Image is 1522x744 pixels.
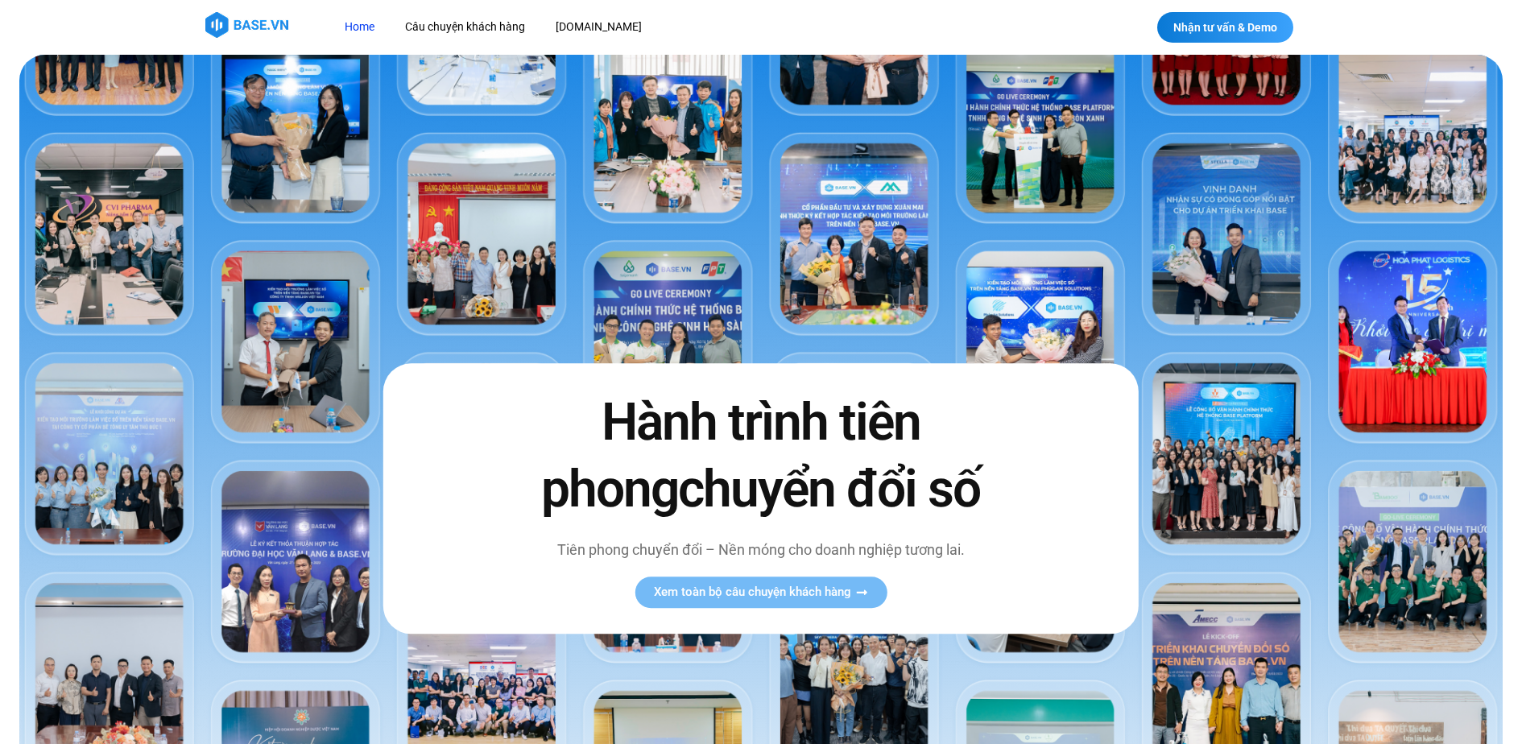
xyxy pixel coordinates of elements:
[393,12,537,42] a: Câu chuyện khách hàng
[333,12,888,42] nav: Menu
[1173,22,1277,33] span: Nhận tư vấn & Demo
[1157,12,1293,43] a: Nhận tư vấn & Demo
[507,539,1015,561] p: Tiên phong chuyển đổi – Nền móng cho doanh nghiệp tương lai.
[544,12,654,42] a: [DOMAIN_NAME]
[507,389,1015,523] h2: Hành trình tiên phong
[678,460,980,520] span: chuyển đổi số
[654,587,851,599] span: Xem toàn bộ câu chuyện khách hàng
[333,12,387,42] a: Home
[635,577,887,609] a: Xem toàn bộ câu chuyện khách hàng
